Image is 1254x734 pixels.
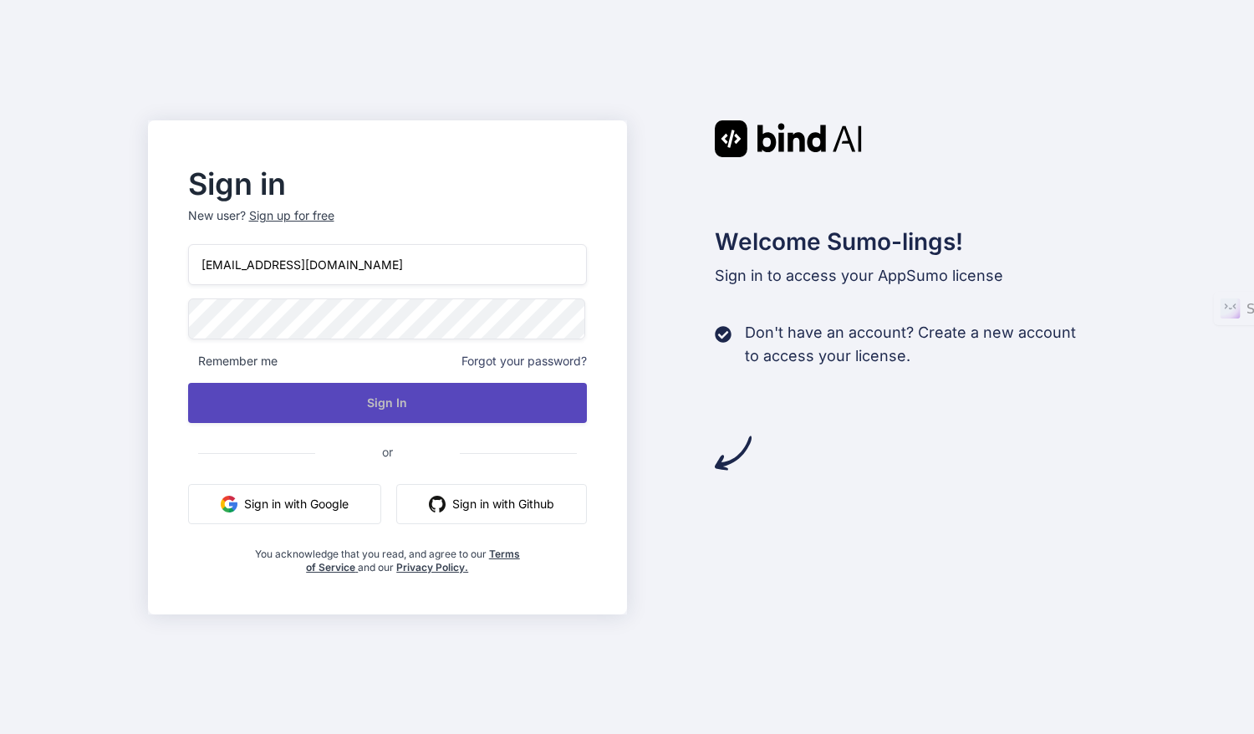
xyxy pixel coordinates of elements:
div: Sign up for free [249,207,334,224]
p: Sign in to access your AppSumo license [715,264,1107,288]
a: Terms of Service [306,548,520,573]
img: github [429,496,446,512]
p: Don't have an account? Create a new account to access your license. [745,321,1076,368]
img: arrow [715,435,752,471]
img: google [221,496,237,512]
img: Bind AI logo [715,120,862,157]
span: Forgot your password? [461,353,587,370]
button: Sign In [188,383,588,423]
span: or [315,431,460,472]
a: Privacy Policy. [396,561,468,573]
input: Login or Email [188,244,588,285]
button: Sign in with Github [396,484,587,524]
h2: Welcome Sumo-lings! [715,224,1107,259]
div: You acknowledge that you read, and agree to our and our [254,538,520,574]
button: Sign in with Google [188,484,381,524]
span: Remember me [188,353,278,370]
h2: Sign in [188,171,588,197]
p: New user? [188,207,588,244]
